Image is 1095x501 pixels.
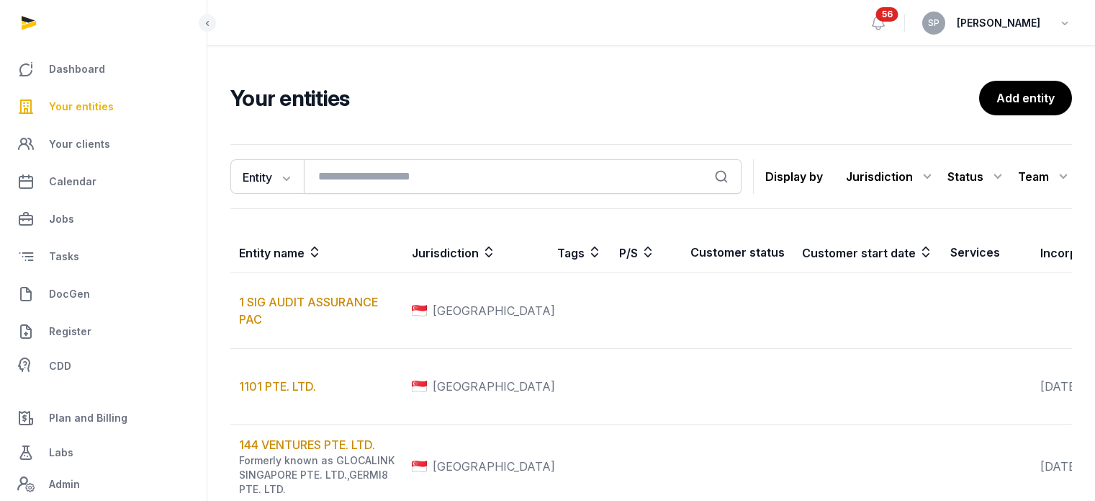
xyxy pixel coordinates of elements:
span: [GEOGRAPHIC_DATA] [433,458,555,475]
span: Calendar [49,173,96,190]
a: 144 VENTURES PTE. LTD. [239,438,375,452]
a: DocGen [12,277,195,311]
span: [PERSON_NAME] [957,14,1040,32]
span: SP [928,19,939,27]
span: Your clients [49,136,110,153]
span: CDD [49,358,71,375]
span: [GEOGRAPHIC_DATA] [433,378,555,395]
a: Calendar [12,164,195,199]
h2: Your entities [230,85,979,111]
th: Customer start date [793,232,942,273]
th: Tags [549,232,610,273]
th: P/S [610,232,682,273]
span: [GEOGRAPHIC_DATA] [433,302,555,319]
div: Jurisdiction [846,165,936,188]
span: Jobs [49,210,74,228]
span: Tasks [49,248,79,265]
a: Add entity [979,81,1072,115]
a: Tasks [12,239,195,274]
a: Your entities [12,89,195,124]
a: Your clients [12,127,195,161]
a: 1101 PTE. LTD. [239,379,316,394]
a: 1 SIG AUDIT ASSURANCE PAC [239,295,378,327]
button: SP [922,12,945,35]
button: Entity [230,159,304,194]
div: Formerly known as GLOCALINK SINGAPORE PTE. LTD.,GERMI8 PTE. LTD. [239,453,402,497]
span: Dashboard [49,61,105,78]
a: CDD [12,352,195,381]
a: Jobs [12,202,195,236]
a: Admin [12,470,195,499]
span: Register [49,323,91,340]
a: Labs [12,435,195,470]
span: Plan and Billing [49,409,127,427]
div: Status [947,165,1006,188]
th: Entity name [230,232,403,273]
span: 56 [876,7,898,22]
th: Services [942,232,1032,273]
span: DocGen [49,285,90,303]
div: Team [1018,165,1072,188]
a: Register [12,314,195,349]
span: Admin [49,476,80,493]
span: Labs [49,444,73,461]
a: Plan and Billing [12,401,195,435]
th: Jurisdiction [403,232,549,273]
th: Customer status [682,232,793,273]
a: Dashboard [12,52,195,87]
span: Your entities [49,98,114,115]
p: Display by [765,165,823,188]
